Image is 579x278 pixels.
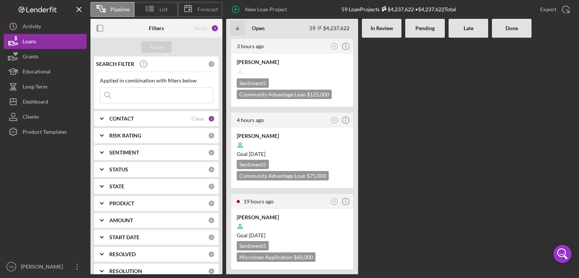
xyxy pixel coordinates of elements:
[4,259,87,274] button: YB[PERSON_NAME]
[342,6,456,12] div: 59 Loan Projects • $4,237,622 Total
[237,132,348,140] div: [PERSON_NAME]
[109,183,124,189] b: STATE
[208,217,215,224] div: 0
[195,25,207,31] div: Reset
[159,6,168,12] span: List
[208,166,215,173] div: 0
[464,25,473,31] b: Late
[109,200,134,206] b: PRODUCT
[191,116,204,122] div: Clear
[4,19,87,34] button: Activity
[533,2,575,17] button: Export
[208,183,215,190] div: 0
[4,109,87,124] button: Clients
[4,49,87,64] button: Grants
[109,268,142,274] b: RESOLUTION
[237,58,348,66] div: [PERSON_NAME]
[208,115,215,122] div: 1
[23,64,51,81] div: Educational
[96,61,134,67] b: SEARCH FILTER
[230,112,354,189] a: 4 hours agoYB[PERSON_NAME]Goal [DATE]Sentiment5Community Advantage Loan $75,000
[109,234,139,240] b: START DATE
[149,25,164,31] b: Filters
[23,49,38,66] div: Grants
[329,115,340,125] button: YB
[237,117,264,123] time: 2025-10-15 17:04
[540,2,556,17] div: Export
[208,200,215,207] div: 0
[237,241,269,251] div: Sentiment 5
[208,268,215,275] div: 0
[150,41,164,53] div: Apply
[208,149,215,156] div: 0
[249,232,265,238] time: 11/18/2025
[307,91,329,98] span: $125,000
[4,34,87,49] button: Loans
[333,119,336,121] text: YB
[333,45,336,47] text: YB
[109,133,141,139] b: RISK RATING
[23,94,48,111] div: Dashboard
[237,214,348,221] div: [PERSON_NAME]
[371,25,393,31] b: In Review
[505,25,518,31] b: Done
[211,24,219,32] div: 1
[109,150,139,156] b: SENTIMENT
[226,2,294,17] button: New Loan Project
[23,109,39,126] div: Clients
[244,198,274,205] time: 2025-10-15 02:22
[19,259,68,276] div: [PERSON_NAME]
[9,265,14,269] text: YB
[4,79,87,94] button: Long-Term
[208,234,215,241] div: 0
[23,79,47,96] div: Long-Term
[23,19,41,36] div: Activity
[109,251,136,257] b: RESOLVED
[4,124,87,139] button: Product Templates
[23,34,36,51] div: Loans
[380,6,414,12] div: $4,237,622
[245,2,287,17] div: New Loan Project
[110,6,130,12] span: Pipeline
[208,132,215,139] div: 0
[237,43,264,49] time: 2025-10-15 18:02
[307,173,326,179] span: $75,000
[329,197,340,207] button: YB
[333,200,336,203] text: YB
[141,41,172,53] button: Apply
[109,116,134,122] b: CONTACT
[249,151,265,157] time: 12/22/2025
[252,25,265,31] b: Open
[553,245,571,263] div: Open Intercom Messenger
[237,160,269,169] div: Sentiment 5
[329,41,340,52] button: YB
[237,252,316,262] div: Microloan Application
[237,78,269,88] div: Sentiment 5
[230,38,354,108] a: 3 hours agoYB[PERSON_NAME]Sentiment5Community Advantage Loan $125,000
[109,166,128,173] b: STATUS
[230,193,354,270] a: 19 hours agoYB[PERSON_NAME]Goal [DATE]Sentiment5Microloan Application $60,000
[100,78,213,84] div: Applied in combination with filters below
[208,61,215,67] div: 0
[237,171,329,180] div: Community Advantage Loan
[294,254,313,260] span: $60,000
[23,124,67,141] div: Product Templates
[4,94,87,109] button: Dashboard
[237,232,265,238] span: Goal
[309,25,349,31] div: 59 $4,237,622
[208,251,215,258] div: 0
[415,25,435,31] b: Pending
[237,151,265,157] span: Goal
[4,64,87,79] button: Educational
[109,217,133,223] b: AMOUNT
[198,6,218,12] span: Forecast
[237,90,332,99] div: Community Advantage Loan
